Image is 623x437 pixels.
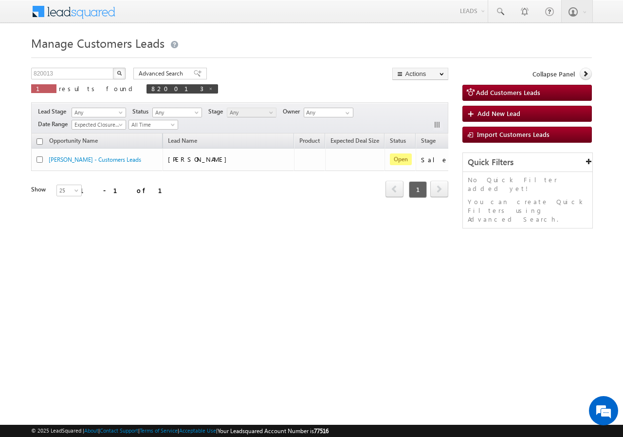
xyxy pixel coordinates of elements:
[304,108,353,117] input: Type to Search
[72,108,126,117] a: Any
[283,107,304,116] span: Owner
[421,155,489,164] div: Sale Marked
[476,88,540,96] span: Add Customers Leads
[140,427,178,434] a: Terms of Service
[330,137,379,144] span: Expected Deal Size
[168,155,232,163] span: [PERSON_NAME]
[179,427,216,434] a: Acceptable Use
[84,427,98,434] a: About
[463,153,592,172] div: Quick Filters
[132,107,152,116] span: Status
[151,84,203,93] span: 820013
[44,135,103,148] a: Opportunity Name
[416,135,440,148] a: Stage
[117,71,122,76] img: Search
[385,135,411,148] a: Status
[152,108,202,117] a: Any
[153,108,199,117] span: Any
[392,68,448,80] button: Actions
[100,427,138,434] a: Contact Support
[390,153,412,165] span: Open
[72,108,123,117] span: Any
[128,120,178,130] a: All Time
[31,426,329,436] span: © 2025 LeadSquared | | | | |
[56,185,82,196] a: 25
[37,138,43,145] input: Check all records
[80,185,174,196] div: 1 - 1 of 1
[208,107,227,116] span: Stage
[139,69,186,78] span: Advanced Search
[38,107,70,116] span: Lead Stage
[468,175,587,193] p: No Quick Filter added yet!
[477,109,520,117] span: Add New Lead
[49,156,141,163] a: [PERSON_NAME] - Customers Leads
[227,108,276,117] a: Any
[218,427,329,435] span: Your Leadsquared Account Number is
[36,84,52,93] span: 1
[72,120,123,129] span: Expected Closure Date
[163,135,202,148] span: Lead Name
[49,137,98,144] span: Opportunity Name
[409,181,427,198] span: 1
[532,70,575,78] span: Collapse Panel
[468,197,587,224] p: You can create Quick Filters using Advanced Search.
[385,181,403,197] span: prev
[57,186,83,195] span: 25
[430,182,448,197] a: next
[421,137,436,144] span: Stage
[326,135,384,148] a: Expected Deal Size
[430,181,448,197] span: next
[31,35,165,51] span: Manage Customers Leads
[38,120,72,129] span: Date Range
[477,130,550,138] span: Import Customers Leads
[31,185,49,194] div: Show
[59,84,136,93] span: results found
[340,108,352,118] a: Show All Items
[72,120,126,130] a: Expected Closure Date
[129,120,175,129] span: All Time
[299,137,320,144] span: Product
[314,427,329,435] span: 77516
[385,182,403,197] a: prev
[227,108,274,117] span: Any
